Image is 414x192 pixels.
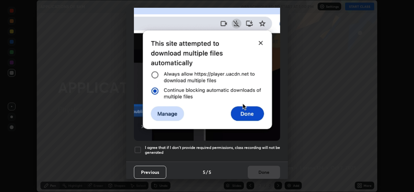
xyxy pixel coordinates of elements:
h4: 5 [209,169,211,175]
h4: / [206,169,208,175]
button: Previous [134,166,166,179]
h4: 5 [203,169,205,175]
h5: I agree that if I don't provide required permissions, class recording will not be generated [145,145,280,155]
